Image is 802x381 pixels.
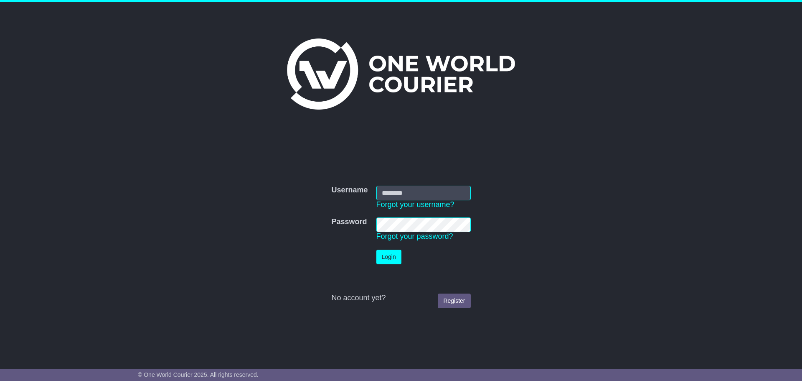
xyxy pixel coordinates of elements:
a: Register [438,294,470,308]
span: © One World Courier 2025. All rights reserved. [138,371,259,378]
div: No account yet? [331,294,470,303]
img: One World [287,38,515,110]
label: Password [331,217,367,227]
a: Forgot your username? [376,200,454,209]
button: Login [376,250,401,264]
a: Forgot your password? [376,232,453,240]
label: Username [331,186,368,195]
